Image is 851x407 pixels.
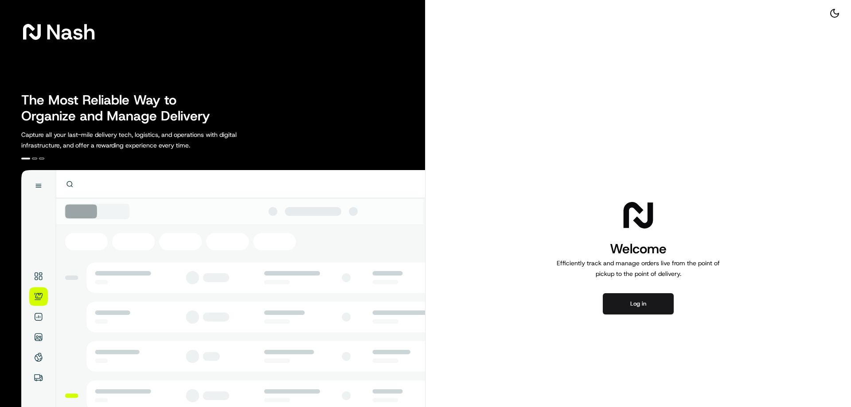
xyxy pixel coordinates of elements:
p: Capture all your last-mile delivery tech, logistics, and operations with digital infrastructure, ... [21,129,277,151]
button: Log in [603,293,674,314]
h1: Welcome [553,240,723,258]
h2: The Most Reliable Way to Organize and Manage Delivery [21,92,220,124]
p: Efficiently track and manage orders live from the point of pickup to the point of delivery. [553,258,723,279]
span: Nash [46,23,95,41]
